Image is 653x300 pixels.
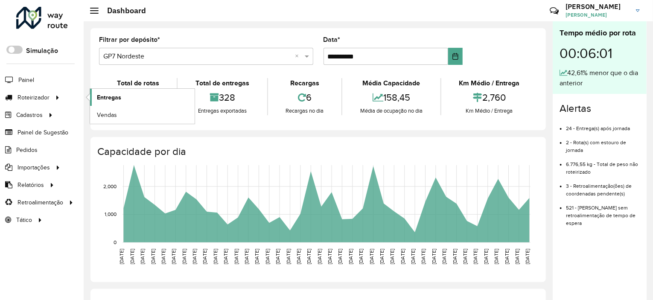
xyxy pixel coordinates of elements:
text: [DATE] [452,249,458,264]
text: [DATE] [462,249,468,264]
span: Cadastros [16,111,43,119]
text: [DATE] [275,249,280,264]
span: Pedidos [16,146,38,154]
div: 00:06:01 [560,39,640,68]
text: [DATE] [441,249,447,264]
div: 328 [180,88,265,107]
span: Tático [16,216,32,224]
div: Total de rotas [101,78,175,88]
text: [DATE] [192,249,197,264]
text: [DATE] [140,249,145,264]
text: [DATE] [514,249,520,264]
span: Retroalimentação [17,198,63,207]
div: Km Médio / Entrega [443,78,535,88]
div: Recargas [270,78,339,88]
button: Choose Date [448,48,463,65]
text: [DATE] [286,249,291,264]
div: Tempo médio por rota [560,27,640,39]
text: [DATE] [265,249,270,264]
div: Entregas exportadas [180,107,265,115]
text: [DATE] [525,249,531,264]
text: [DATE] [233,249,239,264]
text: [DATE] [244,249,249,264]
span: Importações [17,163,50,172]
text: [DATE] [338,249,343,264]
text: [DATE] [223,249,228,264]
text: [DATE] [254,249,259,264]
h4: Alertas [560,102,640,115]
text: [DATE] [296,249,301,264]
span: Relatórios [17,181,44,189]
div: Média Capacidade [344,78,438,88]
text: [DATE] [421,249,426,264]
text: [DATE] [150,249,156,264]
div: 42,61% menor que o dia anterior [560,68,640,88]
text: [DATE] [129,249,135,264]
text: [DATE] [400,249,405,264]
div: 6 [270,88,339,107]
span: Roteirizador [17,93,50,102]
text: 0 [114,239,117,245]
a: Vendas [90,106,195,123]
text: [DATE] [306,249,312,264]
text: [DATE] [410,249,416,264]
li: 24 - Entrega(s) após jornada [566,118,640,132]
div: Recargas no dia [270,107,339,115]
text: [DATE] [379,249,385,264]
label: Simulação [26,46,58,56]
span: Painel de Sugestão [17,128,68,137]
li: 521 - [PERSON_NAME] sem retroalimentação de tempo de espera [566,198,640,227]
text: [DATE] [473,249,478,264]
h3: [PERSON_NAME] [566,3,630,11]
span: [PERSON_NAME] [566,11,630,19]
span: Vendas [97,111,117,119]
div: Km Médio / Entrega [443,107,535,115]
div: 2,760 [443,88,535,107]
text: 1,000 [105,212,117,217]
text: [DATE] [431,249,437,264]
h2: Dashboard [99,6,146,15]
div: 158,45 [344,88,438,107]
text: [DATE] [119,249,124,264]
text: [DATE] [202,249,208,264]
text: [DATE] [181,249,187,264]
li: 2 - Rota(s) com estouro de jornada [566,132,640,154]
text: [DATE] [171,249,176,264]
div: Total de entregas [180,78,265,88]
text: [DATE] [493,249,499,264]
a: Contato Rápido [545,2,563,20]
text: [DATE] [483,249,489,264]
span: Painel [18,76,34,84]
text: [DATE] [317,249,322,264]
label: Filtrar por depósito [99,35,160,45]
text: [DATE] [327,249,332,264]
text: [DATE] [504,249,510,264]
text: 2,000 [103,183,117,189]
text: [DATE] [213,249,218,264]
label: Data [324,35,341,45]
text: [DATE] [358,249,364,264]
span: Entregas [97,93,121,102]
span: Clear all [295,51,303,61]
div: Média de ocupação no dia [344,107,438,115]
text: [DATE] [348,249,353,264]
a: Entregas [90,89,195,106]
li: 3 - Retroalimentação(ões) de coordenadas pendente(s) [566,176,640,198]
text: [DATE] [160,249,166,264]
text: [DATE] [390,249,395,264]
h4: Capacidade por dia [97,146,537,158]
li: 6.776,55 kg - Total de peso não roteirizado [566,154,640,176]
text: [DATE] [369,249,374,264]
